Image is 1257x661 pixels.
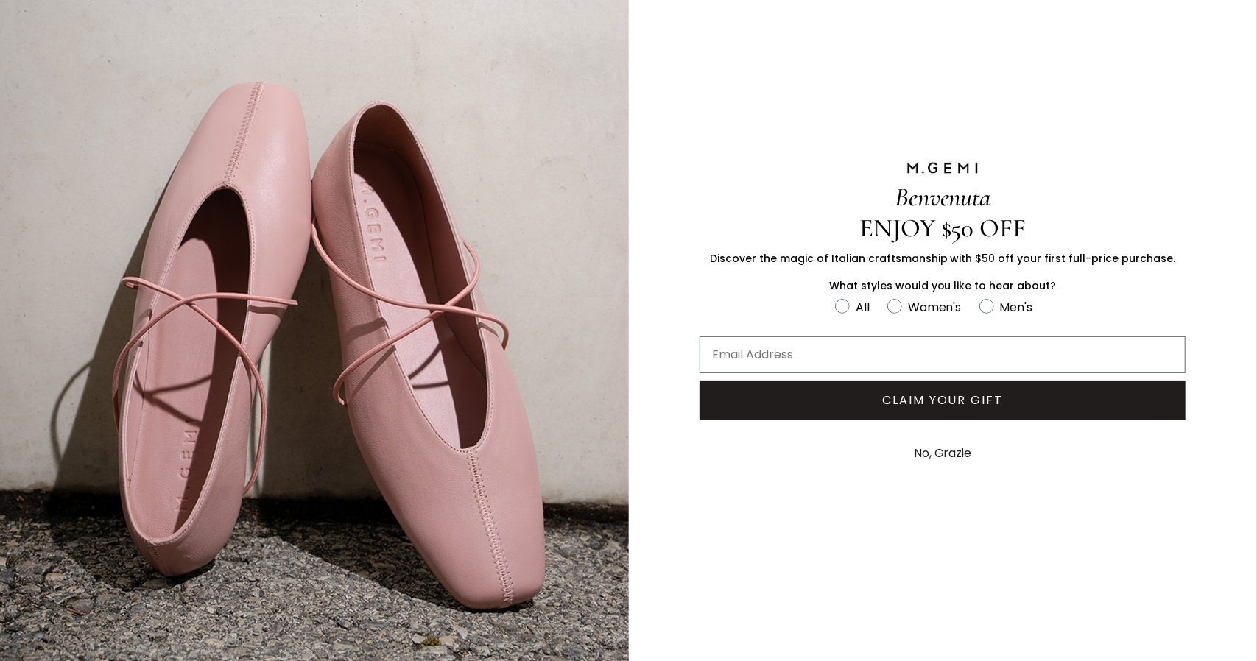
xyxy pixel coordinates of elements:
button: CLAIM YOUR GIFT [700,381,1186,420]
input: Email Address [700,336,1186,373]
span: Benvenuta [895,182,991,213]
button: No, Grazie [906,435,979,472]
div: Men's [1000,298,1033,317]
span: Discover the magic of Italian craftsmanship with $50 off your first full-price purchase. [710,251,1176,266]
div: All [856,298,870,317]
div: Women's [908,298,962,317]
span: What styles would you like to hear about? [829,278,1057,293]
img: M.GEMI [906,161,979,174]
span: ENJOY $50 OFF [859,213,1027,244]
